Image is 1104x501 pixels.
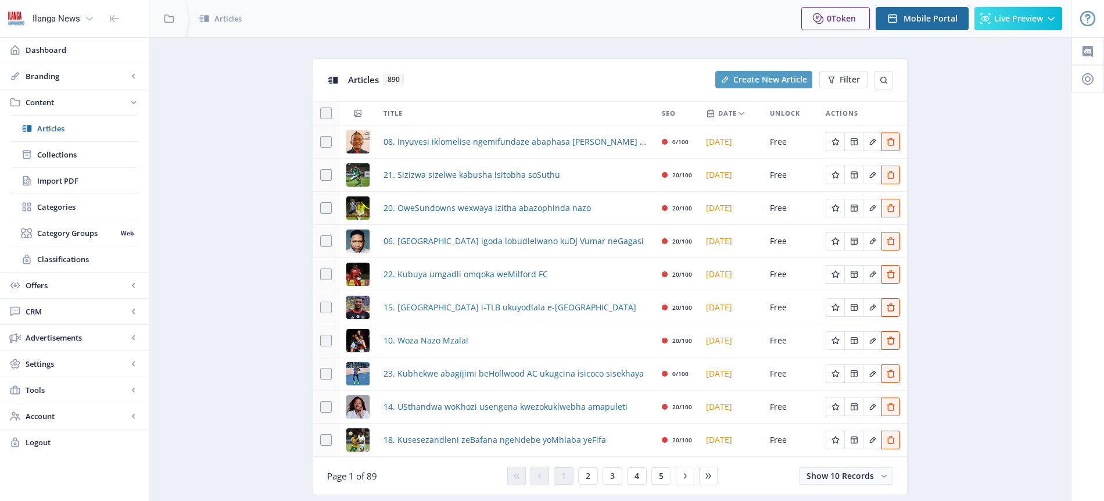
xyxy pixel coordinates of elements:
[863,301,881,312] a: Edit page
[383,367,644,381] a: 23. Kubhekwe abagijimi beHollwood AC ukugcina isicoco sisekhaya
[37,253,137,265] span: Classifications
[876,7,969,30] button: Mobile Portal
[863,367,881,378] a: Edit page
[383,168,560,182] span: 21. Sizizwa sizelwe kabusha isitobha soSuthu
[383,106,403,120] span: Title
[383,74,404,85] span: 890
[33,6,80,31] div: Ilanga News
[881,135,900,146] a: Edit page
[881,268,900,279] a: Edit page
[844,202,863,213] a: Edit page
[844,268,863,279] a: Edit page
[881,334,900,345] a: Edit page
[826,367,844,378] a: Edit page
[26,44,139,56] span: Dashboard
[12,246,137,272] a: Classifications
[840,75,860,84] span: Filter
[763,225,819,258] td: Free
[718,106,737,120] span: Date
[383,400,628,414] span: 14. USthandwa woKhozi usengena kwezokuklwebha amapuleti
[881,301,900,312] a: Edit page
[826,301,844,312] a: Edit page
[37,201,137,213] span: Categories
[672,367,689,381] div: 0/100
[826,202,844,213] a: Edit page
[12,220,137,246] a: Category GroupsWeb
[826,169,844,180] a: Edit page
[763,159,819,192] td: Free
[863,434,881,445] a: Edit page
[346,362,370,385] img: 415ce6dc-3ff7-486d-a25b-f9beb506b965.png
[12,194,137,220] a: Categories
[863,202,881,213] a: Edit page
[844,367,863,378] a: Edit page
[26,70,128,82] span: Branding
[672,234,692,248] div: 20/100
[7,9,26,28] img: 6e32966d-d278-493e-af78-9af65f0c2223.png
[699,391,763,424] td: [DATE]
[708,71,812,88] a: New page
[672,433,692,447] div: 20/100
[881,434,900,445] a: Edit page
[12,142,137,167] a: Collections
[881,202,900,213] a: Edit page
[974,7,1062,30] button: Live Preview
[763,357,819,391] td: Free
[715,71,812,88] button: Create New Article
[672,168,692,182] div: 20/100
[26,410,128,422] span: Account
[826,106,858,120] span: Actions
[383,334,468,348] a: 10. Woza Nazo Mzala!
[863,334,881,345] a: Edit page
[346,263,370,286] img: 44334c95-e18d-46ea-82f4-39037d8ec848.png
[699,126,763,159] td: [DATE]
[819,71,868,88] button: Filter
[672,334,692,348] div: 20/100
[831,13,856,24] span: Token
[844,400,863,411] a: Edit page
[662,106,676,120] span: SEO
[699,291,763,324] td: [DATE]
[826,400,844,411] a: Edit page
[826,135,844,146] a: Edit page
[699,357,763,391] td: [DATE]
[826,434,844,445] a: Edit page
[26,96,128,108] span: Content
[863,235,881,246] a: Edit page
[844,301,863,312] a: Edit page
[346,230,370,253] img: 73a7217e-ca25-4d0b-ad22-e37fb4384974.png
[346,329,370,352] img: 383df9a9-61fc-427a-9ab7-2f265ad4d125.png
[26,384,128,396] span: Tools
[994,14,1043,23] span: Live Preview
[699,258,763,291] td: [DATE]
[844,169,863,180] a: Edit page
[881,169,900,180] a: Edit page
[214,13,242,24] span: Articles
[881,235,900,246] a: Edit page
[26,306,128,317] span: CRM
[763,291,819,324] td: Free
[383,433,606,447] a: 18. Kusesezandleni zeBafana ngeNdebe yoMhlaba yeFifa
[863,400,881,411] a: Edit page
[672,201,692,215] div: 20/100
[881,367,900,378] a: Edit page
[863,169,881,180] a: Edit page
[672,135,689,149] div: 0/100
[383,300,636,314] a: 15. [GEOGRAPHIC_DATA] i-TLB ukuyodlala e-[GEOGRAPHIC_DATA]
[383,135,648,149] a: 08. Inyuvesi iklomelise ngemifundaze abaphasa [PERSON_NAME] eKZN
[383,201,591,215] a: 20. OweSundowns wexwaya izitha abazophinda nazo
[763,424,819,457] td: Free
[763,391,819,424] td: Free
[348,74,379,85] span: Articles
[699,225,763,258] td: [DATE]
[826,268,844,279] a: Edit page
[26,332,128,343] span: Advertisements
[383,267,548,281] a: 22. Kubuya umgadli omqoka weMilford FC
[346,395,370,418] img: b47881e5-4377-41f9-94de-1ef60108cc07.png
[26,436,139,448] span: Logout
